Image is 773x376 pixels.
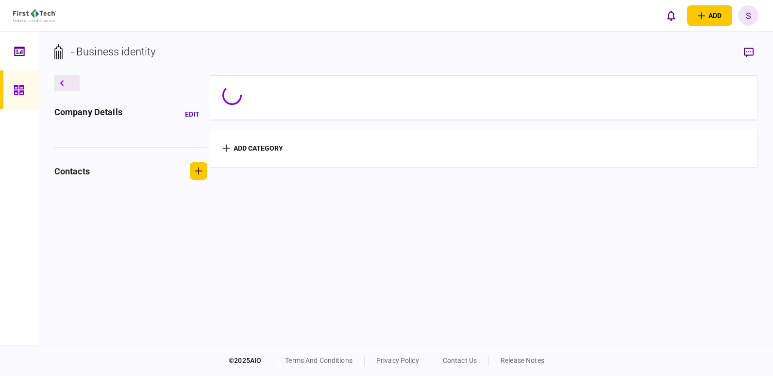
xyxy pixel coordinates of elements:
[738,5,758,26] button: S
[229,356,273,366] div: © 2025 AIO
[222,144,283,152] button: add category
[285,357,353,364] a: terms and conditions
[687,5,732,26] button: open adding identity options
[13,9,56,22] img: client company logo
[501,357,544,364] a: release notes
[661,5,681,26] button: open notifications list
[376,357,419,364] a: privacy policy
[177,105,207,123] button: Edit
[54,105,122,123] div: company details
[443,357,477,364] a: contact us
[54,165,90,178] div: contacts
[71,44,156,60] div: - Business identity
